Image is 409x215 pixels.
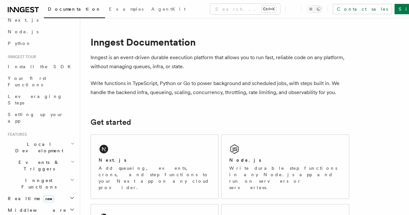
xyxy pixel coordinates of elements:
a: Python [5,38,76,49]
span: Setting up your app [8,112,63,124]
a: Examples [105,2,147,17]
span: Next.js [8,17,38,23]
span: Python [8,41,31,46]
a: Setting up your app [5,109,76,127]
span: Middleware [5,207,67,213]
button: Inngest Functions [5,175,76,193]
button: Toggle dark mode [307,5,322,13]
p: Add queueing, events, crons, and step functions to your Next app on any cloud provider. [99,165,210,191]
span: Events & Triggers [5,159,70,172]
span: Local Development [5,141,70,154]
button: Realtimenew [5,193,76,204]
button: Events & Triggers [5,156,76,175]
kbd: Ctrl+K [262,6,276,12]
span: Inngest tour [5,54,36,59]
a: Leveraging Steps [5,91,76,109]
span: Documentation [48,6,101,12]
a: Node.js [5,26,76,38]
p: Inngest is an event-driven durable execution platform that allows you to run fast, reliable code ... [91,53,349,71]
span: new [43,195,54,202]
a: Your first Functions [5,72,76,91]
span: Features [5,132,27,137]
a: Next.jsAdd queueing, events, crons, and step functions to your Next app on any cloud provider. [91,134,219,199]
span: Realtime [5,195,54,202]
a: Next.js [5,14,76,26]
span: Your first Functions [8,76,46,87]
p: Write functions in TypeScript, Python or Go to power background and scheduled jobs, with steps bu... [91,79,349,97]
h2: Node.js [229,157,261,163]
a: Documentation [44,2,105,18]
span: Install the SDK [8,64,75,69]
span: AgentKit [151,6,186,12]
button: Local Development [5,138,76,156]
a: Node.jsWrite durable step functions in any Node.js app and run on servers or serverless. [221,134,349,199]
span: Node.js [8,29,38,34]
a: Install the SDK [5,61,76,72]
span: Inngest Functions [5,177,70,190]
h2: Next.js [99,157,126,163]
h1: Inngest Documentation [91,36,349,48]
a: AgentKit [147,2,189,17]
a: Contact sales [333,4,392,14]
button: Search...Ctrl+K [210,4,280,14]
span: Leveraging Steps [8,94,62,105]
p: Write durable step functions in any Node.js app and run on servers or serverless. [229,165,341,191]
span: Examples [109,6,144,12]
a: Get started [91,118,131,127]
